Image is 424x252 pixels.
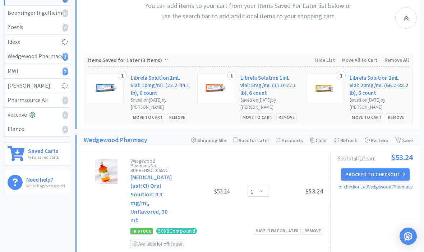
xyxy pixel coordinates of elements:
[240,74,300,97] a: Librela Solution 1mL vial: 5mg/mL (11.0-22.1 lb), 6 count
[350,113,384,121] div: Move to Cart
[28,154,59,160] p: View saved carts
[63,24,68,32] i: 0
[63,67,68,75] i: 2
[4,6,70,20] a: Boehringer Ingelheim0
[63,9,68,17] i: 0
[337,71,346,81] div: 1
[391,153,413,161] span: $53.24
[4,35,70,50] a: Idexx
[167,113,188,121] div: Remove
[338,153,413,161] div: Subtotal ( 1 item ):
[176,187,230,196] div: $53.24
[26,175,65,182] h6: Need help?
[310,135,327,146] div: Clear
[8,66,66,76] div: MWI
[143,57,160,64] span: 3 Items
[341,168,409,181] button: Proceed to Checkout
[350,97,409,112] div: Saved on [DATE] by [PERSON_NAME]
[276,113,297,121] div: Remove
[4,142,70,165] a: Saved CartsView saved carts
[140,1,356,22] h4: You can add items to your cart from your Items Saved For Later list below or use the search bar t...
[8,52,66,61] div: Wedgewood Pharmacy
[8,23,66,32] div: Zoetis
[8,8,66,18] div: Boehringer Ingelheim
[4,20,70,35] a: Zoetis0
[342,57,377,63] span: Move All to Cart
[131,113,165,121] div: Move to Cart
[130,159,176,173] div: Wedgewood Pharmacy No: BUPRENSOL0155VC
[8,81,66,90] div: [PERSON_NAME]
[395,135,413,146] div: Save
[130,173,172,224] a: [MEDICAL_DATA] (as HCl) Oral Solution: 0.3 mg/ml, Unflavored, 30 ml;
[239,137,269,144] span: Save for Later
[130,228,153,234] span: In Stock
[4,93,70,108] a: Pharmsource AH0
[4,64,70,79] a: MWI2
[240,113,275,121] div: Move to Cart
[254,227,301,234] div: Save item for later
[8,110,66,120] div: Vetcove
[28,146,59,154] h6: Saved Carts
[4,79,70,93] a: [PERSON_NAME]
[8,125,66,134] div: Elanco
[191,135,226,146] div: Shipping Min
[314,78,335,99] img: 5996d71b95a543a991bb548d22a7d8a8_593238.jpeg
[350,74,409,97] a: Librela Solution 1mL vial: 20mg/mL (66.2-88.2 lb), 6 count
[204,78,226,99] img: 785c64e199cf44e2995fcd9fe632243a_593237.jpeg
[63,53,68,61] i: 1
[88,57,164,64] span: Items Saved for Later ( )
[118,71,127,81] div: 1
[386,113,406,121] div: Remove
[315,57,335,63] span: Hide List
[8,37,66,47] div: Idexx
[4,122,70,136] a: Elanco0
[131,97,190,112] div: Saved on [DATE] by [PERSON_NAME]
[63,126,68,134] i: 0
[84,135,147,145] a: Wedgewood Pharmacy
[240,97,300,112] div: Saved on [DATE] by [PERSON_NAME]
[4,49,70,64] a: Wedgewood Pharmacy1
[130,239,184,249] div: Available for office use
[26,182,65,189] p: We're happy to assist!
[305,187,323,195] span: $53.24
[384,57,409,63] span: Remove All
[131,74,190,97] a: Librela Solution 1mL vial: 10mg/mL (22.2-44.1 lb), 6 count
[4,108,70,122] a: Vetcove0
[63,111,68,119] i: 0
[95,159,118,184] img: c5969aee898b4841b05bb4351f2b3be8_528650.jpeg
[365,135,388,146] div: Restore
[63,97,68,104] i: 0
[95,78,116,99] img: 946ea0a38146429787952fae19f245f9_593239.jpeg
[8,95,66,105] div: Pharmsource AH
[227,71,236,81] div: 1
[334,135,358,146] div: Refresh
[400,228,417,245] div: Open Intercom Messenger
[156,228,197,234] span: 503 B Compound
[338,184,413,190] a: or checkout at Wedgewood Pharmacy
[276,135,303,146] div: Accounts
[303,227,323,234] div: Remove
